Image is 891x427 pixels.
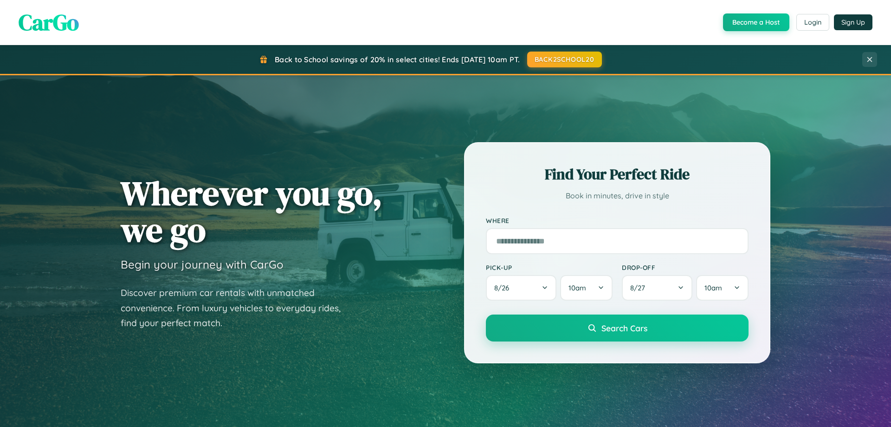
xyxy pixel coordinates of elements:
button: 10am [696,275,749,301]
button: BACK2SCHOOL20 [527,52,602,67]
button: 10am [560,275,613,301]
span: Back to School savings of 20% in select cities! Ends [DATE] 10am PT. [275,55,520,64]
label: Drop-off [622,263,749,271]
span: 8 / 27 [630,283,650,292]
h3: Begin your journey with CarGo [121,257,284,271]
p: Discover premium car rentals with unmatched convenience. From luxury vehicles to everyday rides, ... [121,285,353,331]
button: Become a Host [723,13,789,31]
span: CarGo [19,7,79,38]
button: 8/27 [622,275,692,301]
span: 8 / 26 [494,283,514,292]
h2: Find Your Perfect Ride [486,164,749,184]
h1: Wherever you go, we go [121,175,382,248]
span: 10am [568,283,586,292]
button: 8/26 [486,275,556,301]
label: Pick-up [486,263,613,271]
span: 10am [704,283,722,292]
button: Login [796,14,829,31]
label: Where [486,217,749,224]
span: Search Cars [601,323,647,333]
p: Book in minutes, drive in style [486,189,749,203]
button: Search Cars [486,315,749,342]
button: Sign Up [834,14,872,30]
